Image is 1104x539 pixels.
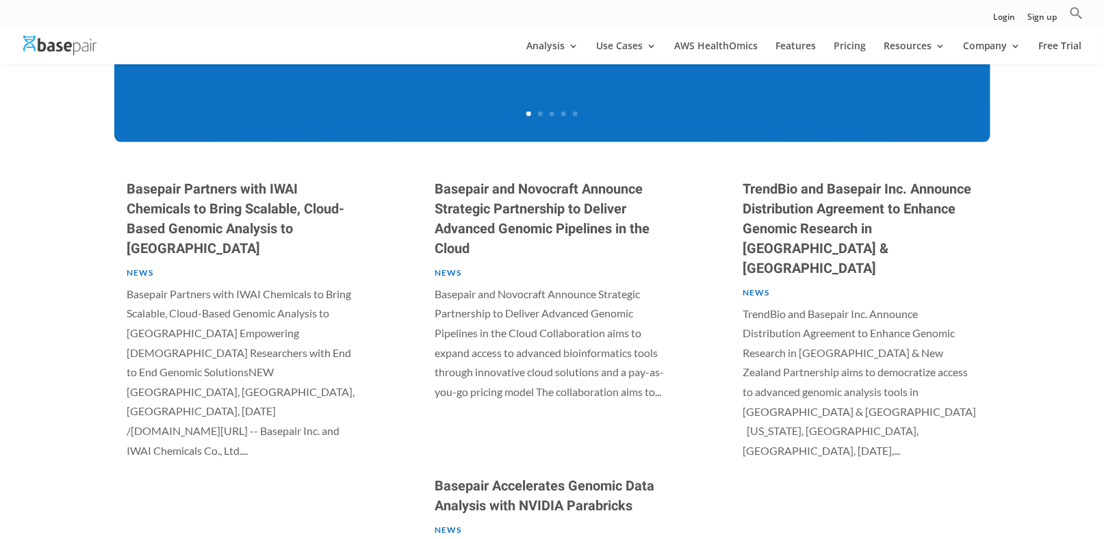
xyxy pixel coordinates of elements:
a: Features [775,41,816,64]
a: Basepair Accelerates Genomic Data Analysis with NVIDIA Parabricks [435,477,655,516]
a: Search Icon Link [1070,6,1083,27]
a: 1 [526,111,531,116]
a: Login [994,13,1016,27]
p: Basepair Partners with IWAI Chemicals to Bring Scalable, Cloud-Based Genomic Analysis to [GEOGRAP... [127,285,361,462]
a: Basepair Partners with IWAI Chemicals to Bring Scalable, Cloud-Based Genomic Analysis to [GEOGRAP... [127,179,345,259]
a: Use Cases [596,41,656,64]
iframe: Drift Widget Chat Controller [1036,471,1088,523]
a: TrendBio and Basepair Inc. Announce Distribution Agreement to Enhance Genomic Research in [GEOGRA... [743,179,972,278]
a: Analysis [526,41,578,64]
a: Resources [884,41,945,64]
a: Free Trial [1039,41,1082,64]
p: Basepair and Novocraft Announce Strategic Partnership to Deliver Advanced Genomic Pipelines in th... [435,285,669,403]
a: 3 [550,111,554,116]
img: Basepair [23,36,97,55]
a: News [127,267,154,278]
a: 4 [561,111,566,116]
a: 5 [573,111,578,116]
a: Pricing [834,41,866,64]
a: Company [963,41,1021,64]
a: Sign up [1028,13,1057,27]
a: 2 [538,111,543,116]
a: News [743,287,770,298]
svg: Search [1070,6,1083,20]
a: News [435,267,462,278]
a: News [435,525,462,536]
a: Basepair and Novocraft Announce Strategic Partnership to Deliver Advanced Genomic Pipelines in th... [435,179,650,259]
a: AWS HealthOmics [674,41,758,64]
p: TrendBio and Basepair Inc. Announce Distribution Agreement to Enhance Genomic Research in [GEOGRA... [743,304,977,462]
